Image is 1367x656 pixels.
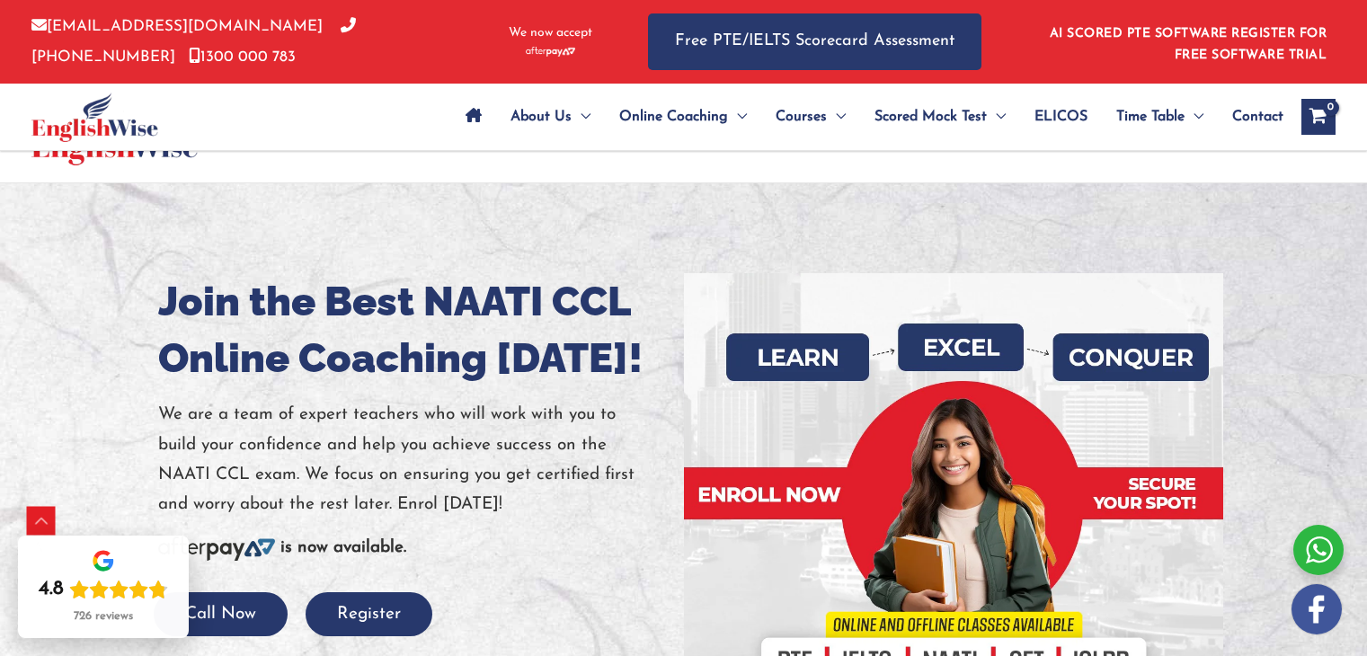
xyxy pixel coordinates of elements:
[987,85,1006,148] span: Menu Toggle
[728,85,747,148] span: Menu Toggle
[1034,85,1087,148] span: ELICOS
[158,536,275,561] img: Afterpay-Logo
[605,85,761,148] a: Online CoachingMenu Toggle
[280,539,406,556] b: is now available.
[39,577,64,602] div: 4.8
[619,85,728,148] span: Online Coaching
[1292,584,1342,634] img: white-facebook.png
[1116,85,1185,148] span: Time Table
[74,609,133,624] div: 726 reviews
[31,19,356,64] a: [PHONE_NUMBER]
[154,592,288,636] button: Call Now
[509,24,592,42] span: We now accept
[31,93,158,142] img: cropped-ew-logo
[1301,99,1336,135] a: View Shopping Cart, empty
[496,85,605,148] a: About UsMenu Toggle
[761,85,860,148] a: CoursesMenu Toggle
[158,273,670,386] h1: Join the Best NAATI CCL Online Coaching [DATE]!
[1232,85,1283,148] span: Contact
[31,19,323,34] a: [EMAIL_ADDRESS][DOMAIN_NAME]
[860,85,1020,148] a: Scored Mock TestMenu Toggle
[1050,27,1327,62] a: AI SCORED PTE SOFTWARE REGISTER FOR FREE SOFTWARE TRIAL
[306,592,432,636] button: Register
[451,85,1283,148] nav: Site Navigation: Main Menu
[827,85,846,148] span: Menu Toggle
[1039,13,1336,71] aside: Header Widget 1
[1102,85,1218,148] a: Time TableMenu Toggle
[572,85,590,148] span: Menu Toggle
[874,85,987,148] span: Scored Mock Test
[1185,85,1203,148] span: Menu Toggle
[776,85,827,148] span: Courses
[39,577,168,602] div: Rating: 4.8 out of 5
[526,47,575,57] img: Afterpay-Logo
[648,13,981,70] a: Free PTE/IELTS Scorecard Assessment
[510,85,572,148] span: About Us
[158,400,670,519] p: We are a team of expert teachers who will work with you to build your confidence and help you ach...
[1020,85,1102,148] a: ELICOS
[154,606,288,623] a: Call Now
[1218,85,1283,148] a: Contact
[189,49,296,65] a: 1300 000 783
[306,606,432,623] a: Register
